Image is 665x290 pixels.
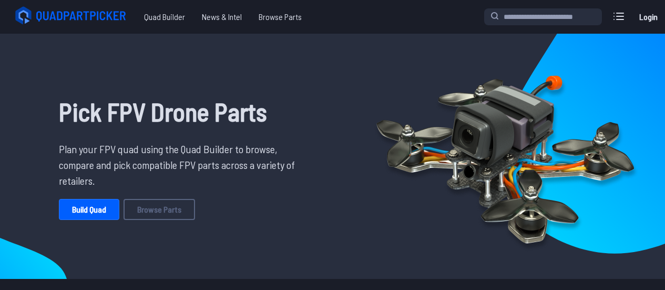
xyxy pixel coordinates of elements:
[124,199,195,220] a: Browse Parts
[59,93,295,131] h1: Pick FPV Drone Parts
[354,51,657,262] img: Quadcopter
[250,6,310,27] a: Browse Parts
[59,199,119,220] a: Build Quad
[636,6,661,27] a: Login
[193,6,250,27] a: News & Intel
[59,141,295,188] p: Plan your FPV quad using the Quad Builder to browse, compare and pick compatible FPV parts across...
[136,6,193,27] a: Quad Builder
